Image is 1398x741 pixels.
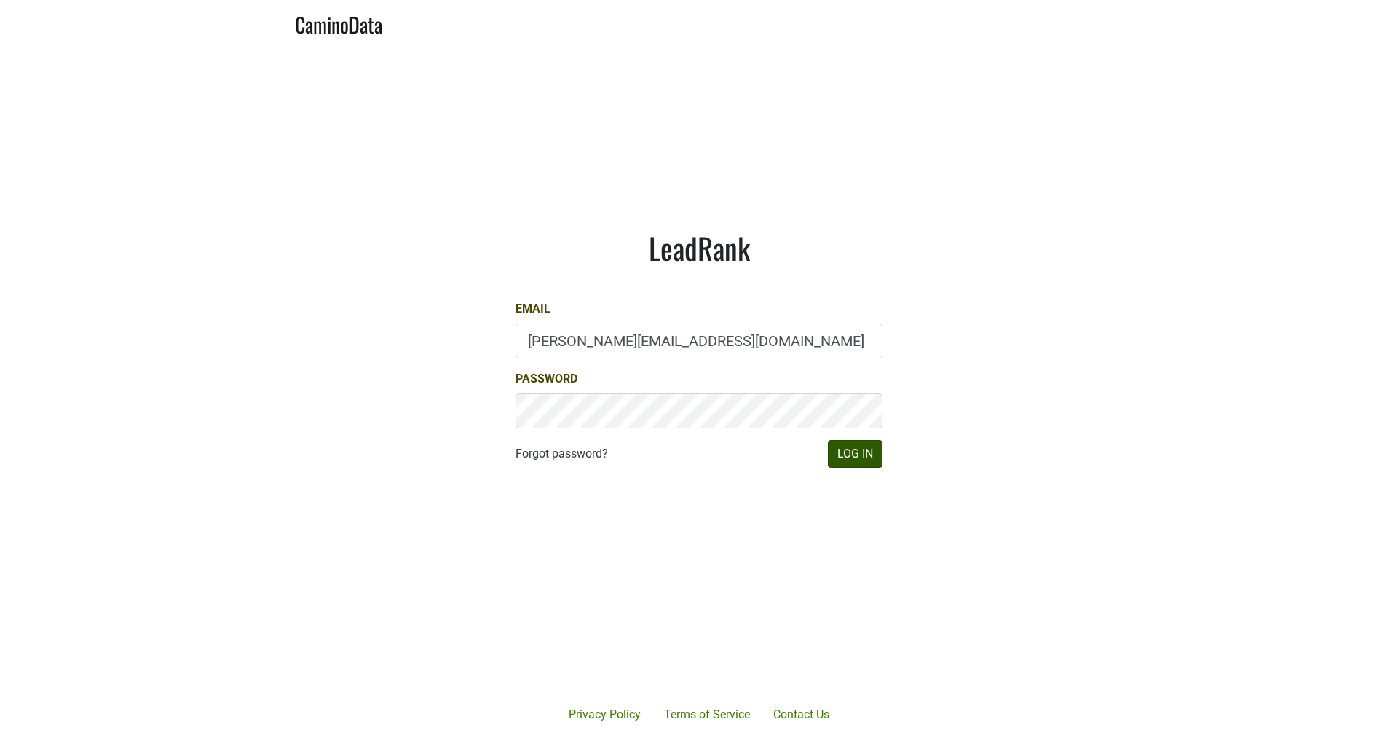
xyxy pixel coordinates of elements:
label: Email [516,300,550,318]
a: Forgot password? [516,445,608,463]
h1: LeadRank [516,230,882,265]
a: Contact Us [762,700,841,729]
label: Password [516,370,577,388]
a: Terms of Service [652,700,762,729]
a: CaminoData [295,6,382,40]
a: Privacy Policy [557,700,652,729]
button: Log In [828,440,882,468]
